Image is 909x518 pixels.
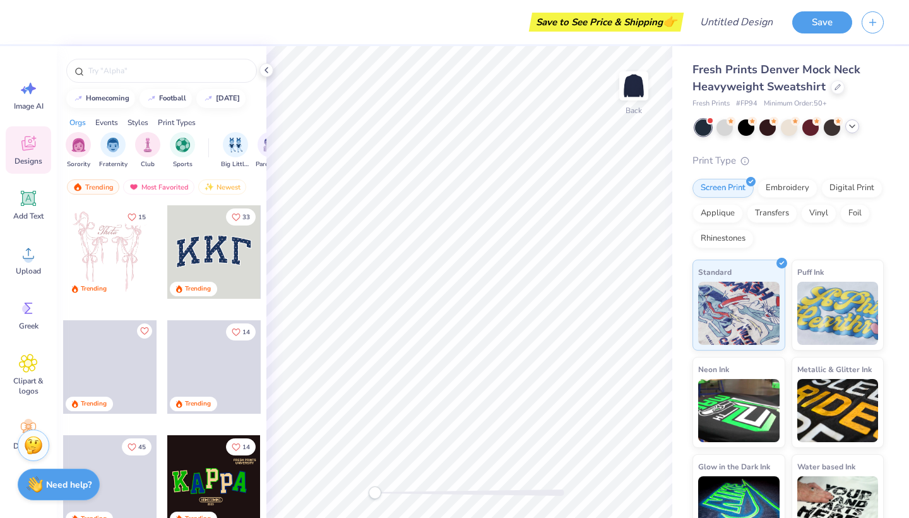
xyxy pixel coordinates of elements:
span: # FP94 [736,99,757,109]
span: Glow in the Dark Ink [698,460,770,473]
span: Image AI [14,101,44,111]
button: Save [792,11,852,33]
div: Digital Print [821,179,882,198]
div: Screen Print [692,179,754,198]
button: filter button [99,132,128,169]
div: Rhinestones [692,229,754,248]
div: Trending [81,284,107,294]
button: filter button [135,132,160,169]
img: Metallic & Glitter Ink [797,379,879,442]
div: Vinyl [801,204,836,223]
button: Like [122,438,151,455]
div: Print Types [158,117,196,128]
span: 33 [242,214,250,220]
div: Accessibility label [369,486,381,499]
input: Untitled Design [690,9,783,35]
div: homecoming [86,95,129,102]
button: filter button [66,132,91,169]
span: Clipart & logos [8,376,49,396]
span: Parent's Weekend [256,160,285,169]
div: Trending [185,284,211,294]
div: halloween [216,95,240,102]
span: Upload [16,266,41,276]
div: filter for Big Little Reveal [221,132,250,169]
img: Back [621,73,646,99]
img: Neon Ink [698,379,780,442]
span: Designs [15,156,42,166]
button: [DATE] [196,89,246,108]
span: Metallic & Glitter Ink [797,363,872,376]
img: Club Image [141,138,155,152]
img: Puff Ink [797,282,879,345]
span: Add Text [13,211,44,221]
div: filter for Club [135,132,160,169]
div: Styles [128,117,148,128]
img: Sports Image [175,138,190,152]
button: Like [226,438,256,455]
button: filter button [221,132,250,169]
input: Try "Alpha" [87,64,249,77]
span: Water based Ink [797,460,855,473]
div: Trending [185,399,211,409]
img: Standard [698,282,780,345]
div: Trending [81,399,107,409]
strong: Need help? [46,479,92,491]
div: filter for Parent's Weekend [256,132,285,169]
span: 14 [242,329,250,335]
img: newest.gif [204,183,214,191]
span: Neon Ink [698,363,729,376]
div: Print Type [692,154,884,168]
div: Embroidery [757,179,817,198]
div: Trending [67,179,119,195]
span: Club [141,160,155,169]
img: Big Little Reveal Image [229,138,242,152]
div: filter for Fraternity [99,132,128,169]
div: Foil [840,204,870,223]
img: Sorority Image [71,138,86,152]
span: 👉 [663,14,677,29]
span: Fresh Prints Denver Mock Neck Heavyweight Sweatshirt [692,62,860,94]
span: Sorority [67,160,90,169]
span: Sports [173,160,193,169]
div: Newest [198,179,246,195]
div: Applique [692,204,743,223]
div: Events [95,117,118,128]
button: homecoming [66,89,135,108]
span: Minimum Order: 50 + [764,99,827,109]
img: Parent's Weekend Image [263,138,278,152]
div: Orgs [69,117,86,128]
img: trend_line.gif [73,95,83,102]
span: 14 [242,444,250,450]
span: Fraternity [99,160,128,169]
div: filter for Sorority [66,132,91,169]
span: Greek [19,321,39,331]
span: 45 [138,444,146,450]
div: filter for Sports [170,132,195,169]
div: Transfers [747,204,797,223]
div: football [159,95,186,102]
img: Fraternity Image [106,138,120,152]
div: Back [626,105,642,116]
span: 15 [138,214,146,220]
button: Like [137,323,152,339]
span: Puff Ink [797,265,824,279]
span: Fresh Prints [692,99,730,109]
button: Like [122,208,151,226]
img: trending.gif [73,183,83,191]
button: filter button [256,132,285,169]
img: trend_line.gif [146,95,157,102]
button: Like [226,208,256,226]
button: Like [226,323,256,340]
span: Decorate [13,441,44,451]
div: Most Favorited [123,179,194,195]
span: Big Little Reveal [221,160,250,169]
button: filter button [170,132,195,169]
button: football [140,89,192,108]
div: Save to See Price & Shipping [532,13,680,32]
img: most_fav.gif [129,183,139,191]
span: Standard [698,265,732,279]
img: trend_line.gif [203,95,213,102]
